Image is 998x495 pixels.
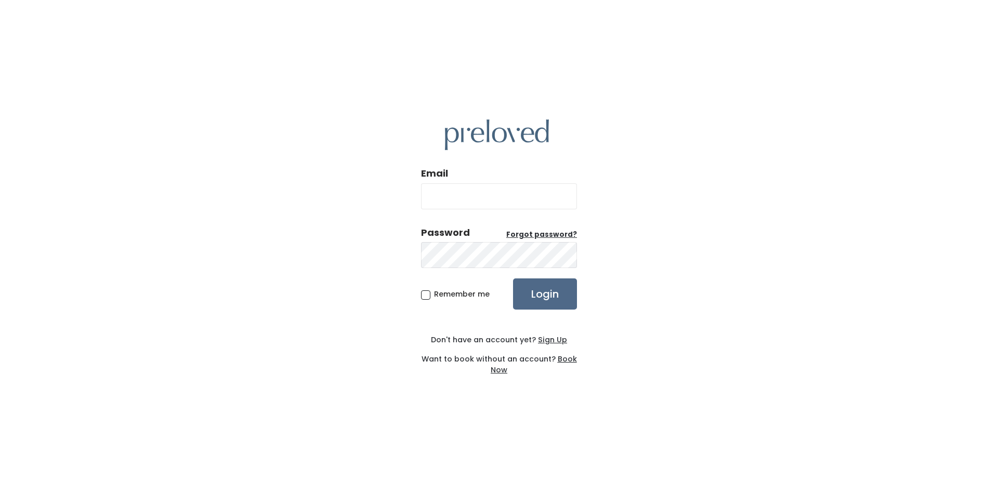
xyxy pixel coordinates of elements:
a: Book Now [491,354,577,375]
div: Want to book without an account? [421,345,577,376]
a: Forgot password? [506,230,577,240]
u: Sign Up [538,335,567,345]
input: Login [513,278,577,310]
a: Sign Up [536,335,567,345]
span: Remember me [434,289,490,299]
label: Email [421,167,448,180]
img: preloved logo [445,119,549,150]
div: Password [421,226,470,239]
div: Don't have an account yet? [421,335,577,345]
